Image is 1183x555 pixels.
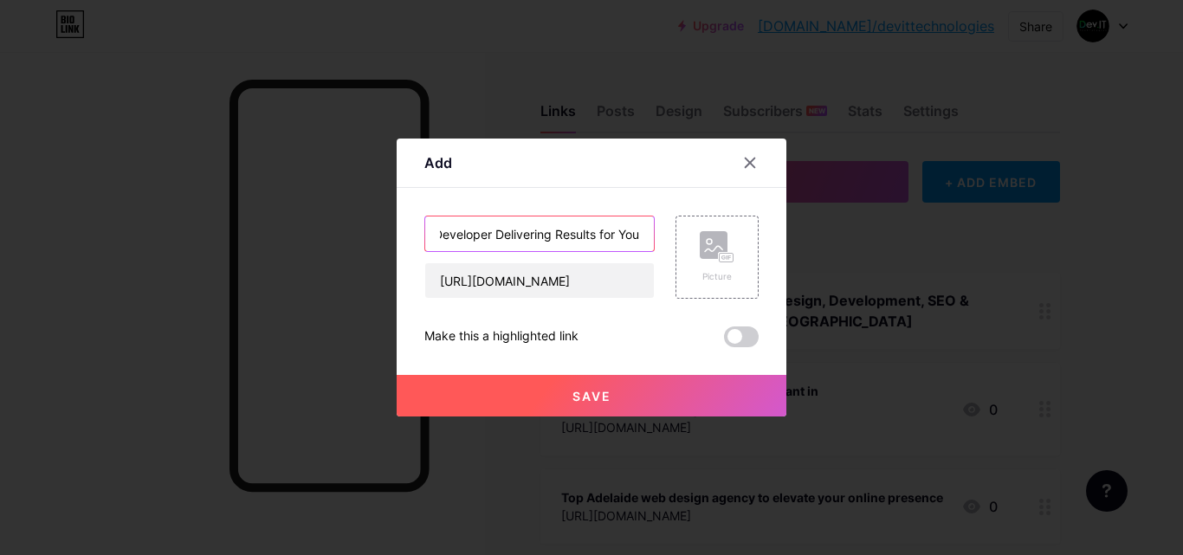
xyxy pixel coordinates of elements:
div: Picture [700,270,734,283]
span: Save [572,389,611,403]
button: Save [397,375,786,416]
input: Title [425,216,654,251]
div: Make this a highlighted link [424,326,579,347]
div: Add [424,152,452,173]
input: URL [425,263,654,298]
